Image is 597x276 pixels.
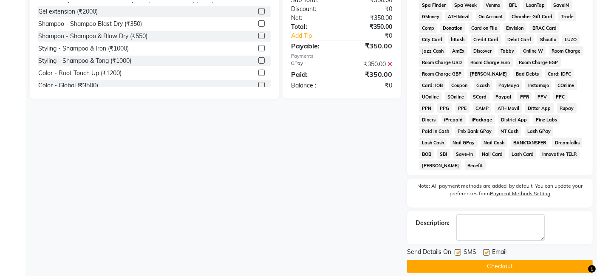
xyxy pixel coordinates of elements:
[471,46,495,56] span: Discover
[416,219,450,228] div: Description:
[470,92,489,101] span: SCard
[419,161,461,170] span: [PERSON_NAME]
[525,80,552,90] span: Instamojo
[492,248,506,258] span: Email
[498,46,517,56] span: Tabby
[450,138,478,147] span: Nail GPay
[342,23,399,31] div: ₹350.00
[490,190,551,197] label: Payment Methods Setting
[285,81,342,90] div: Balance :
[456,103,470,113] span: PPE
[558,11,576,21] span: Trade
[419,115,438,124] span: Diners
[407,248,451,258] span: Send Details On
[449,80,470,90] span: Coupon
[493,92,514,101] span: Paypal
[419,149,434,159] span: BOB
[342,14,399,23] div: ₹350.00
[291,53,392,60] div: Payments
[419,80,445,90] span: Card: IOB
[464,248,476,258] span: SMS
[471,34,501,44] span: Credit Card
[553,92,568,101] span: PPC
[285,69,342,79] div: Paid:
[535,92,550,101] span: PPV
[505,34,534,44] span: Debit Card
[498,115,530,124] span: District App
[419,46,446,56] span: Jazz Cash
[455,126,495,136] span: Pnb Bank GPay
[38,81,98,90] div: Color - Global (₹3500)
[495,103,522,113] span: ATH Movil
[342,60,399,69] div: ₹350.00
[419,103,434,113] span: PPN
[419,11,442,21] span: GMoney
[465,161,486,170] span: Benefit
[38,32,147,41] div: Shampoo - Shampoo & Blow Dry (₹550)
[529,23,559,33] span: BRAC Card
[441,115,466,124] span: iPrepaid
[557,103,577,113] span: Rupay
[38,20,142,28] div: Shampoo - Shampoo Blast Dry (₹350)
[469,115,495,124] span: iPackage
[419,23,437,33] span: Comp
[481,138,507,147] span: Nail Cash
[419,57,464,67] span: Room Charge USD
[516,57,561,67] span: Room Charge EGP
[445,92,467,101] span: SOnline
[38,56,131,65] div: Styling - Shampoo & Tong (₹1000)
[445,11,473,21] span: ATH Movil
[513,69,542,79] span: Bad Debts
[285,14,342,23] div: Net:
[342,5,399,14] div: ₹0
[511,138,549,147] span: BANKTANSFER
[517,92,532,101] span: PPR
[38,44,129,53] div: Styling - Shampoo & Iron (₹1000)
[285,41,342,51] div: Payable:
[453,149,476,159] span: Save-In
[537,34,559,44] span: Shoutlo
[525,126,554,136] span: Lash GPay
[38,69,122,78] div: Color - Root Touch Up (₹1200)
[498,126,521,136] span: NT Cash
[504,23,526,33] span: Envision
[437,103,452,113] span: PPG
[342,41,399,51] div: ₹350.00
[285,31,351,40] a: Add Tip
[562,34,580,44] span: LUZO
[38,7,98,16] div: Gel extension (₹2000)
[419,92,441,101] span: UOnline
[509,11,555,21] span: Chamber Gift Card
[448,34,467,44] span: bKash
[285,5,342,14] div: Discount:
[285,23,342,31] div: Total:
[552,138,582,147] span: Dreamfolks
[476,11,506,21] span: On Account
[437,149,450,159] span: SBI
[407,260,593,273] button: Checkout
[509,149,536,159] span: Lash Card
[468,57,513,67] span: Room Charge Euro
[545,69,574,79] span: Card: IDFC
[440,23,465,33] span: Donation
[419,138,447,147] span: Lash Cash
[540,149,580,159] span: Innovative TELR
[473,103,492,113] span: CAMP
[285,60,342,69] div: GPay
[555,80,577,90] span: COnline
[450,46,467,56] span: AmEx
[419,69,464,79] span: Room Charge GBP
[469,23,500,33] span: Card on File
[549,46,583,56] span: Room Charge
[342,69,399,79] div: ₹350.00
[419,126,452,136] span: Paid in Cash
[525,103,554,113] span: Dittor App
[533,115,560,124] span: Pine Labs
[479,149,506,159] span: Nail Card
[520,46,546,56] span: Online W
[342,81,399,90] div: ₹0
[496,80,522,90] span: PayMaya
[474,80,492,90] span: Gcash
[467,69,510,79] span: [PERSON_NAME]
[416,182,584,201] label: Note: All payment methods are added, by default. You can update your preferences from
